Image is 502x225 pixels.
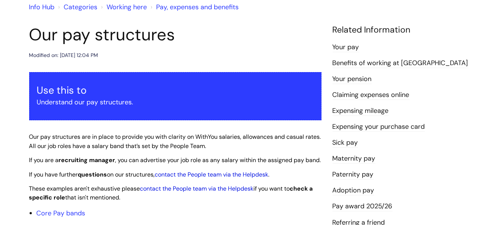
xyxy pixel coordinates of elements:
[37,96,314,108] p: Understand our pay structures.
[155,171,269,178] a: contact the People team via the Helpdesk
[100,1,147,13] li: Working here
[29,3,55,11] a: Info Hub
[333,186,374,195] a: Adoption pay
[64,3,98,11] a: Categories
[333,106,389,116] a: Expensing mileage
[29,25,321,45] h1: Our pay structures
[156,3,239,11] a: Pay, expenses and benefits
[29,51,98,60] div: Modified on: [DATE] 12:04 PM
[78,171,107,178] strong: questions
[333,58,468,68] a: Benefits of working at [GEOGRAPHIC_DATA]
[29,171,270,178] span: If you have further on our structures, .
[333,25,473,35] h4: Related Information
[149,1,239,13] li: Pay, expenses and benefits
[333,74,372,84] a: Your pension
[333,138,358,148] a: Sick pay
[140,185,254,192] a: contact the People team via the Helpdesk
[333,43,359,52] a: Your pay
[29,185,313,202] span: These examples aren't exhaustive please if you want to that isn't mentioned.
[333,90,410,100] a: Claiming expenses online
[37,84,314,96] h3: Use this to
[333,202,392,211] a: Pay award 2025/26
[333,122,425,132] a: Expensing your purchase card
[333,154,375,164] a: Maternity pay
[333,170,374,179] a: Paternity pay
[29,156,321,164] span: If you are a , you can advertise your job role as any salary within the assigned pay band.
[37,209,85,218] a: Core Pay bands
[59,156,115,164] strong: recruiting manager
[107,3,147,11] a: Working here
[29,133,321,150] span: Our pay structures are in place to provide you with clarity on WithYou salaries, allowances and c...
[57,1,98,13] li: Solution home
